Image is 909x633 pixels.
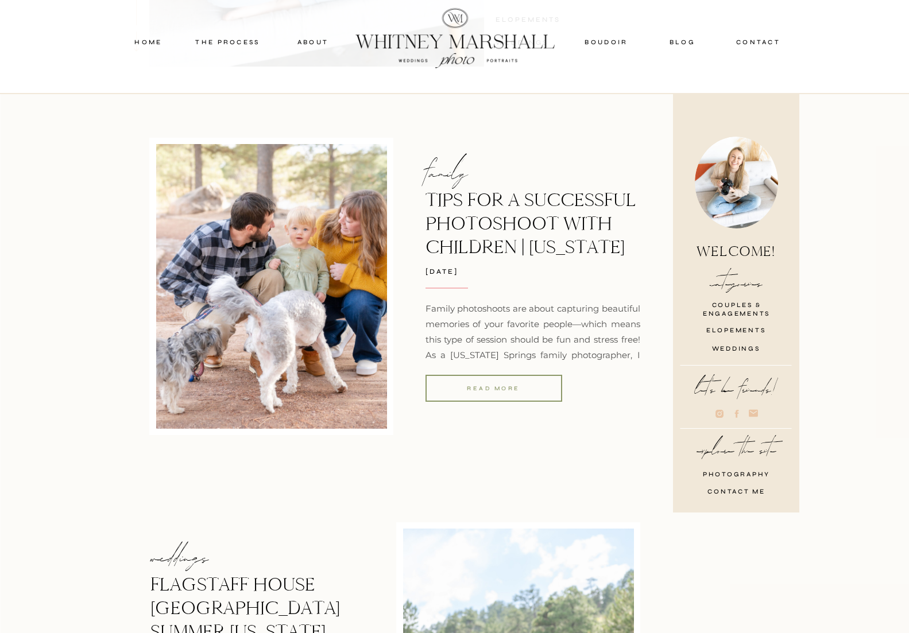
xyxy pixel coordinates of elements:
[426,188,636,305] a: Tips for a Successful Photoshoot with Children | [US_STATE] Springs Family Photographer
[496,37,639,47] a: weddings
[426,375,562,402] a: Tips for a Successful Photoshoot with Children | Colorado Springs Family Photographer
[673,344,799,355] a: weddings
[285,37,342,47] a: about
[674,487,800,498] a: contact me
[689,242,783,261] h2: Welcome!
[732,37,786,47] a: contact
[426,383,562,394] a: read more
[698,274,775,294] h3: categories
[657,37,708,47] a: blog
[583,37,630,47] a: boudoir
[496,14,639,24] a: elopements
[684,380,788,401] h3: let's be friends!
[688,441,784,462] h3: explore the site
[426,301,640,425] p: Family photoshoots are about capturing beautiful memories of your favorite people—which means thi...
[156,144,387,429] a: Tips for a Successful Photoshoot with Children | Colorado Springs Family Photographer
[693,301,780,317] a: couples & engagements
[673,326,799,336] a: elopements
[693,470,780,479] a: Photography
[426,266,640,276] h3: [DATE]
[150,532,208,588] a: Weddings
[194,37,262,47] a: THE PROCESS
[426,147,468,203] a: Family
[124,37,173,47] a: home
